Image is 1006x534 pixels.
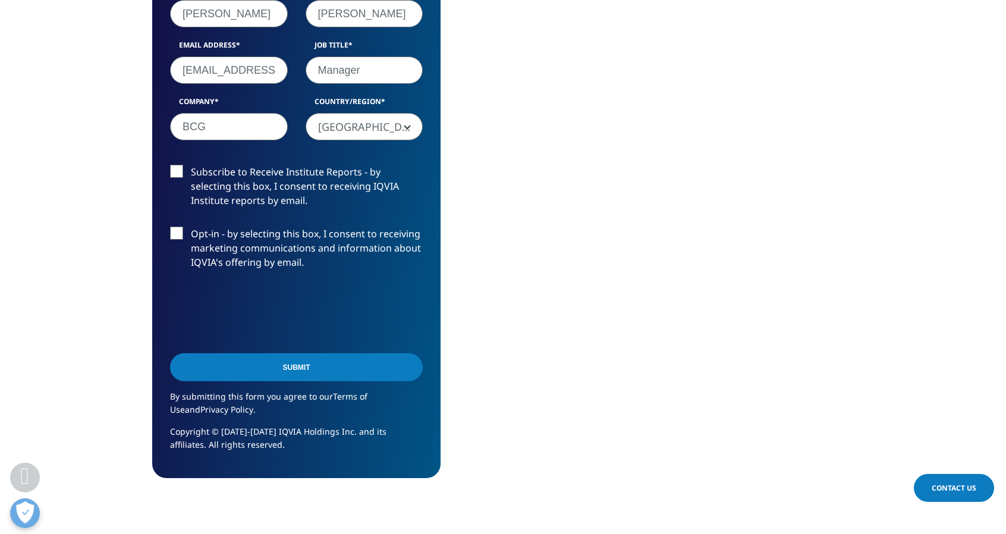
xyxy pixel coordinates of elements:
label: Opt-in - by selecting this box, I consent to receiving marketing communications and information a... [170,227,423,276]
label: Email Address [170,40,288,56]
p: Copyright © [DATE]-[DATE] IQVIA Holdings Inc. and its affiliates. All rights reserved. [170,425,423,460]
input: Submit [170,353,423,381]
label: Country/Region [306,96,423,113]
label: Job Title [306,40,423,56]
label: Subscribe to Receive Institute Reports - by selecting this box, I consent to receiving IQVIA Inst... [170,165,423,214]
button: Open Preferences [10,498,40,528]
span: Saudi Arabia [306,114,423,141]
iframe: reCAPTCHA [170,288,351,335]
a: Privacy Policy [200,404,253,415]
span: Contact Us [932,483,976,493]
label: Company [170,96,288,113]
a: Contact Us [914,474,994,502]
span: Saudi Arabia [306,113,423,140]
p: By submitting this form you agree to our and . [170,390,423,425]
